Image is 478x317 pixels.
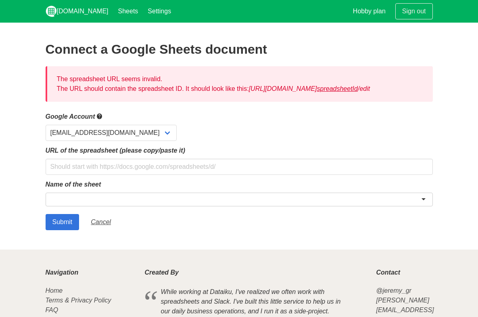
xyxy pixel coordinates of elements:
[46,42,433,57] h2: Connect a Google Sheets document
[395,3,433,19] a: Sign out
[46,214,79,230] input: Submit
[46,146,433,155] label: URL of the spreadsheet (please copy/paste it)
[249,85,370,92] i: [URL][DOMAIN_NAME] /edit
[46,307,58,313] a: FAQ
[46,159,433,175] input: Should start with https://docs.google.com/spreadsheets/d/
[46,6,57,17] img: logo_v2_white.png
[145,269,367,276] p: Created By
[46,297,111,304] a: Terms & Privacy Policy
[46,269,135,276] p: Navigation
[376,287,411,294] a: @jeremy_gr
[46,111,433,122] label: Google Account
[376,269,432,276] p: Contact
[46,66,433,102] div: The spreadsheet URL seems invalid. The URL should contain the spreadsheet ID. It should look like...
[46,180,433,189] label: Name of the sheet
[46,287,63,294] a: Home
[84,214,118,230] a: Cancel
[317,85,358,92] u: spreadsheetId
